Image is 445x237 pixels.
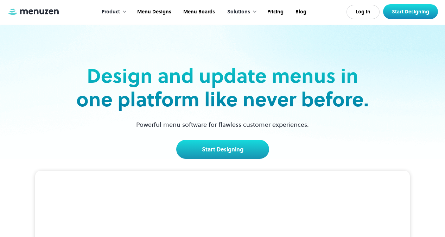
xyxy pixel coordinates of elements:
[74,64,371,111] h2: Design and update menus in one platform like never before.
[95,1,131,23] div: Product
[127,120,318,129] p: Powerful menu software for flawless customer experiences.
[102,8,120,16] div: Product
[227,8,250,16] div: Solutions
[131,1,177,23] a: Menu Designs
[289,1,312,23] a: Blog
[220,1,261,23] div: Solutions
[347,5,380,19] a: Log In
[261,1,289,23] a: Pricing
[176,140,269,159] a: Start Designing
[383,4,438,19] a: Start Designing
[177,1,220,23] a: Menu Boards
